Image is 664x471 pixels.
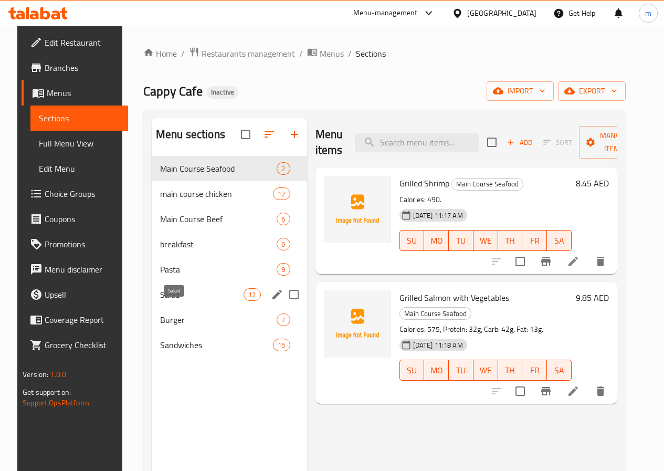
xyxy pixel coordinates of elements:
a: Choice Groups [22,181,128,206]
span: 12 [273,189,289,199]
button: SA [547,360,572,381]
span: Main Course Seafood [160,162,277,175]
span: Select all sections [235,123,257,145]
div: items [244,288,260,301]
span: 6 [277,239,289,249]
div: Main Course Seafood2 [152,156,307,181]
a: Full Menu View [30,131,128,156]
span: export [566,85,617,98]
li: / [181,47,185,60]
button: TU [449,230,473,251]
span: SA [551,363,567,378]
a: Menu disclaimer [22,257,128,282]
span: [DATE] 11:18 AM [409,340,467,350]
a: Support.OpsPlatform [23,396,89,410]
span: SU [404,363,420,378]
div: [GEOGRAPHIC_DATA] [467,7,536,19]
span: SA [551,233,567,248]
div: Main Course Beef6 [152,206,307,232]
span: Add item [503,134,536,151]
span: 15 [273,340,289,350]
span: Coverage Report [45,313,120,326]
div: items [277,162,290,175]
a: Edit menu item [567,385,579,397]
button: WE [473,360,498,381]
span: breakfast [160,238,277,250]
button: SU [399,230,425,251]
span: TH [502,233,519,248]
span: Select to update [509,380,531,402]
span: Upsell [45,288,120,301]
span: [DATE] 11:17 AM [409,211,467,221]
div: Pasta [160,263,277,276]
button: TH [498,360,523,381]
span: TU [453,233,469,248]
span: Manage items [587,129,641,155]
span: Coupons [45,213,120,225]
div: breakfast6 [152,232,307,257]
span: Menu disclaimer [45,263,120,276]
a: Menus [22,80,128,106]
span: MO [428,233,445,248]
span: 6 [277,214,289,224]
div: Menu-management [353,7,418,19]
span: Main Course Beef [160,213,277,225]
a: Home [143,47,177,60]
button: WE [473,230,498,251]
h2: Menu sections [156,127,225,142]
span: Cappy Cafe [143,79,203,103]
div: Pasta9 [152,257,307,282]
nav: Menu sections [152,152,307,362]
span: Branches [45,61,120,74]
button: MO [424,360,449,381]
img: Grilled Salmon with Vegetables [324,290,391,358]
span: WE [478,363,494,378]
div: Salad12edit [152,282,307,307]
button: edit [269,287,285,302]
div: items [277,313,290,326]
div: Sandwiches15 [152,332,307,358]
h2: Menu items [315,127,343,158]
a: Coverage Report [22,307,128,332]
div: Burger7 [152,307,307,332]
span: Salad [160,288,244,301]
span: SU [404,233,420,248]
button: delete [588,249,613,274]
button: delete [588,379,613,404]
button: Add section [282,122,307,147]
span: Restaurants management [202,47,295,60]
span: Sections [356,47,386,60]
div: Burger [160,313,277,326]
div: main course chicken12 [152,181,307,206]
button: TU [449,360,473,381]
span: Full Menu View [39,137,120,150]
a: Upsell [22,282,128,307]
div: items [273,339,290,351]
input: search [355,133,479,152]
a: Promotions [22,232,128,257]
span: m [645,7,651,19]
span: TH [502,363,519,378]
button: export [558,81,626,101]
span: Menus [320,47,344,60]
span: import [495,85,545,98]
div: main course chicken [160,187,273,200]
button: FR [522,360,547,381]
a: Branches [22,55,128,80]
span: Promotions [45,238,120,250]
button: Manage items [579,126,649,159]
div: items [273,187,290,200]
span: Grilled Salmon with Vegetables [399,290,509,306]
h6: 8.45 AED [576,176,609,191]
img: Grilled Shrimp [324,176,391,243]
div: Main Course Seafood [399,307,471,320]
span: Sandwiches [160,339,273,351]
li: / [348,47,352,60]
span: FR [526,233,543,248]
span: FR [526,363,543,378]
button: Branch-specific-item [533,249,558,274]
span: Edit Menu [39,162,120,175]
